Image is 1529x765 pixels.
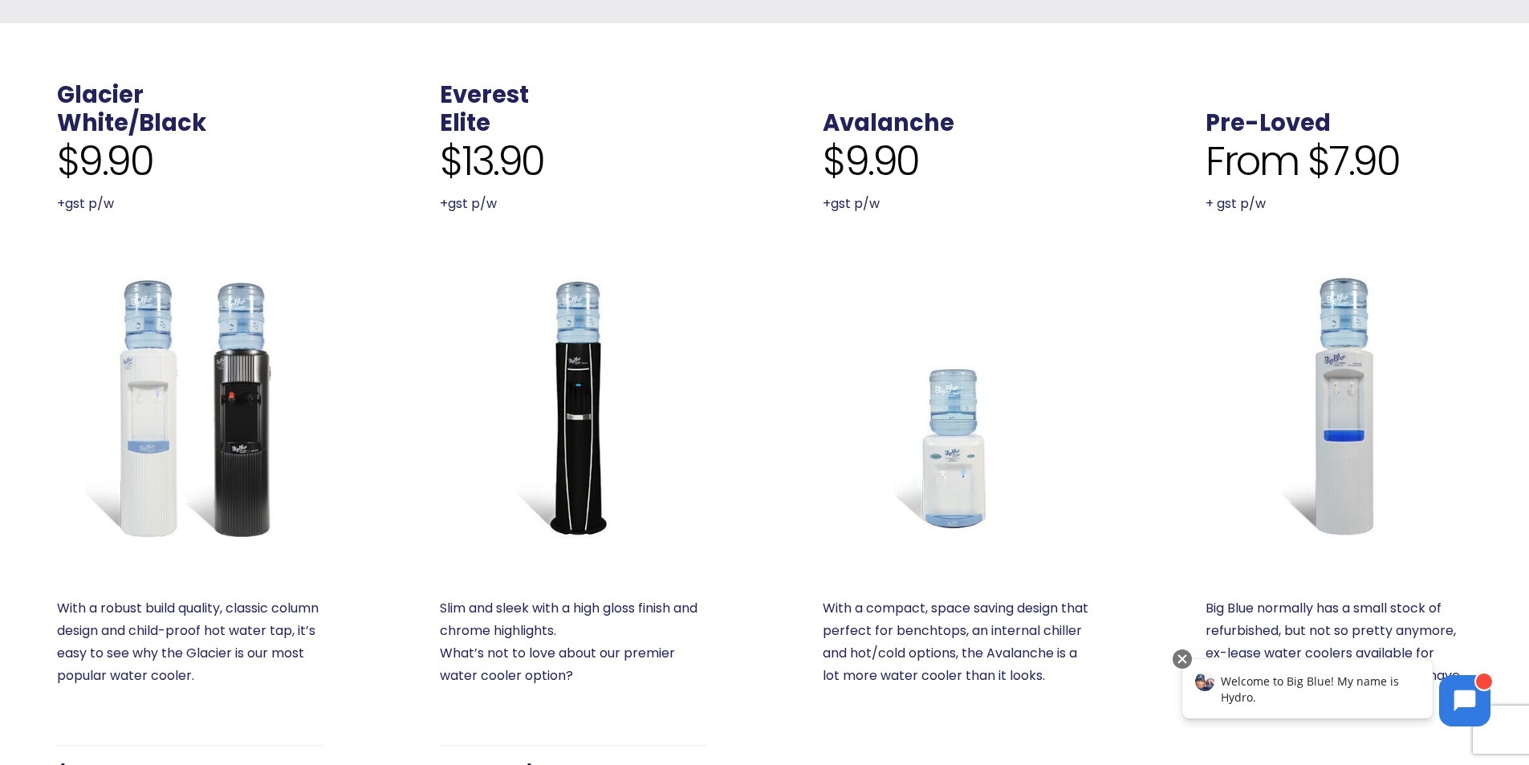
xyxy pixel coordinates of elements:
[440,79,529,111] a: Everest
[440,273,706,539] a: Fill your own Everest Elite
[57,193,323,215] p: +gst p/w
[57,597,323,687] p: With a robust build quality, classic column design and child-proof hot water tap, it’s easy to se...
[1206,79,1212,111] span: .
[823,273,1089,539] a: Avalanche
[823,137,919,185] span: $9.90
[823,597,1089,687] p: With a compact, space saving design that perfect for benchtops, an internal chiller and hot/cold ...
[440,107,490,139] a: Elite
[440,597,706,687] p: Slim and sleek with a high gloss finish and chrome highlights. What’s not to love about our premi...
[823,79,829,111] span: .
[1206,193,1472,215] p: + gst p/w
[57,137,153,185] span: $9.90
[1206,137,1399,185] span: From $7.90
[823,193,1089,215] p: +gst p/w
[440,193,706,215] p: +gst p/w
[1206,597,1472,710] p: Big Blue normally has a small stock of refurbished, but not so pretty anymore, ex-lease water coo...
[823,107,954,139] a: Avalanche
[57,79,144,111] a: Glacier
[57,107,206,139] a: White/Black
[1165,646,1507,743] iframe: Chatbot
[57,273,323,539] a: Fill your own Glacier
[1206,107,1331,139] a: Pre-Loved
[440,137,544,185] span: $13.90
